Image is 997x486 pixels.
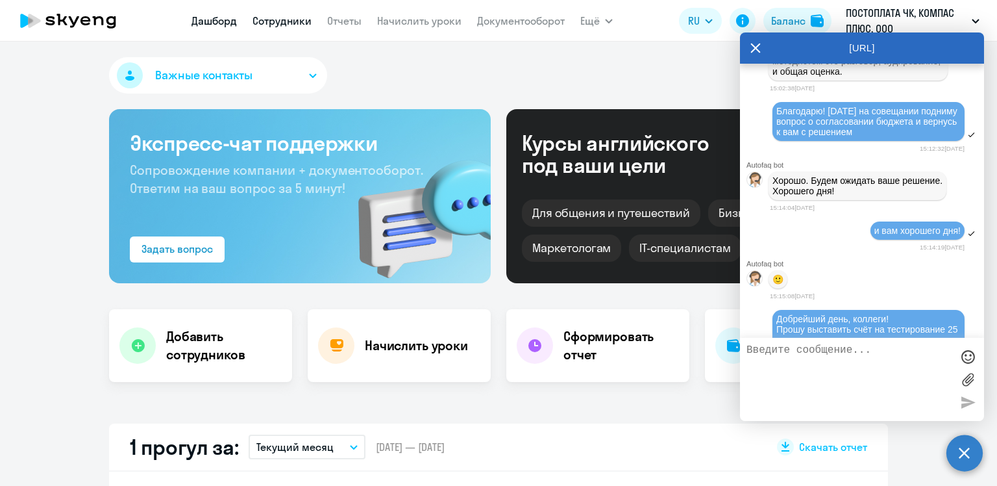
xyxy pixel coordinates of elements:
[130,162,423,196] span: Сопровождение компании + документооборот. Ответим на ваш вопрос за 5 минут!
[747,271,763,290] img: bot avatar
[776,106,960,137] span: Благодарю! [DATE] на совещании подниму вопрос о согласовании бюджета и вернусь к вам с решением
[249,435,365,459] button: Текущий месяц
[256,439,334,455] p: Текущий месяц
[839,5,986,36] button: ПОСТОПЛАТА ЧК, КОМПАС ПЛЮС, ООО
[327,14,362,27] a: Отчеты
[252,14,312,27] a: Сотрудники
[629,235,741,262] div: IT-специалистам
[130,434,238,460] h2: 1 прогул за:
[811,14,824,27] img: balance
[746,260,984,268] div: Autofaq bot
[339,137,491,283] img: bg-img
[688,13,700,29] span: RU
[166,327,282,364] h4: Добавить сотрудников
[746,161,984,169] div: Autofaq bot
[130,237,225,262] button: Задать вопрос
[477,14,565,27] a: Документооборот
[580,13,600,29] span: Ещё
[920,145,965,152] time: 15:12:32[DATE]
[365,337,468,355] h4: Начислить уроки
[874,225,961,236] span: и вам хорошего дня!
[109,57,327,94] button: Важные контакты
[580,8,613,34] button: Ещё
[846,5,966,36] p: ПОСТОПЛАТА ЧК, КОМПАС ПЛЮС, ООО
[377,14,462,27] a: Начислить уроки
[772,175,942,196] p: Хорошо. Будем ожидать ваше решение. Хорошего дня!
[522,235,621,262] div: Маркетологам
[522,132,744,176] div: Курсы английского под ваши цели
[376,440,445,454] span: [DATE] — [DATE]
[708,199,863,227] div: Бизнес и командировки
[920,244,965,251] time: 15:14:19[DATE]
[679,8,722,34] button: RU
[770,84,815,92] time: 15:02:38[DATE]
[130,130,470,156] h3: Экспресс-чат поддержки
[522,199,700,227] div: Для общения и путешествий
[747,172,763,191] img: bot avatar
[776,314,960,345] span: Добрейший день, коллеги! Прошу выставить счёт на тестирование 25 чел. на уровень владения языком.
[772,274,783,285] p: 🙂
[563,327,679,364] h4: Сформировать отчет
[770,204,815,211] time: 15:14:04[DATE]
[763,8,831,34] button: Балансbalance
[771,13,806,29] div: Баланс
[142,241,213,257] div: Задать вопрос
[191,14,237,27] a: Дашборд
[958,370,978,389] label: Лимит 10 файлов
[799,440,867,454] span: Скачать отчет
[770,292,815,300] time: 15:15:08[DATE]
[155,67,252,84] span: Важные контакты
